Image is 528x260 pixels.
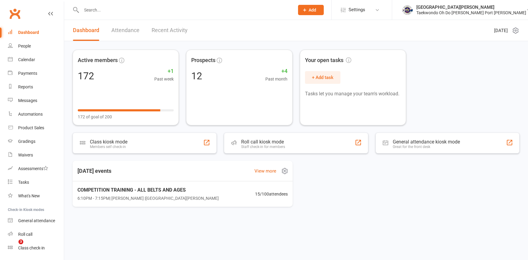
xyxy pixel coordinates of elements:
[265,67,287,76] span: +4
[18,57,35,62] div: Calendar
[18,166,48,171] div: Assessments
[18,84,33,89] div: Reports
[8,176,64,189] a: Tasks
[18,139,35,144] div: Gradings
[18,232,32,237] div: Roll call
[78,56,118,65] span: Active members
[8,26,64,39] a: Dashboard
[77,186,219,194] span: COMPETITION TRAINING - ALL BELTS AND AGES
[191,56,215,65] span: Prospects
[18,239,23,244] span: 3
[154,76,174,82] span: Past week
[8,53,64,67] a: Calendar
[8,121,64,135] a: Product Sales
[18,71,37,76] div: Payments
[8,241,64,255] a: Class kiosk mode
[8,189,64,203] a: What's New
[18,245,45,250] div: Class check-in
[90,145,127,149] div: Members self check-in
[18,153,33,157] div: Waivers
[73,166,116,176] h3: [DATE] events
[393,145,460,149] div: Great for the front desk
[416,5,526,10] div: [GEOGRAPHIC_DATA][PERSON_NAME]
[241,139,285,145] div: Roll call kiosk mode
[265,76,287,82] span: Past month
[18,30,39,35] div: Dashboard
[152,20,188,41] a: Recent Activity
[393,139,460,145] div: General attendance kiosk mode
[401,4,413,16] img: thumb_image1517475016.png
[305,71,340,84] button: + Add task
[8,148,64,162] a: Waivers
[254,167,276,175] a: View more
[18,180,29,185] div: Tasks
[305,90,401,98] p: Tasks let you manage your team's workload.
[255,191,288,197] span: 15 / 100 attendees
[154,67,174,76] span: +1
[80,6,290,14] input: Search...
[416,10,526,15] div: Taekwondo Oh Do [PERSON_NAME] Port [PERSON_NAME]
[6,239,21,254] iframe: Intercom live chat
[241,145,285,149] div: Staff check-in for members
[8,214,64,228] a: General attendance kiosk mode
[494,27,508,34] span: [DATE]
[8,107,64,121] a: Automations
[8,162,64,176] a: Assessments
[298,5,324,15] button: Add
[18,125,44,130] div: Product Sales
[191,71,202,81] div: 12
[8,80,64,94] a: Reports
[90,139,127,145] div: Class kiosk mode
[18,193,40,198] div: What's New
[78,114,112,120] span: 172 of goal of 200
[18,98,37,103] div: Messages
[8,39,64,53] a: People
[349,3,365,17] span: Settings
[18,218,55,223] div: General attendance
[111,20,139,41] a: Attendance
[77,195,219,202] span: 6:10PM - 7:15PM | [PERSON_NAME] | [GEOGRAPHIC_DATA][PERSON_NAME]
[8,135,64,148] a: Gradings
[8,67,64,80] a: Payments
[18,112,43,117] div: Automations
[8,94,64,107] a: Messages
[8,228,64,241] a: Roll call
[78,71,94,81] div: 172
[305,56,351,65] span: Your open tasks
[18,44,31,48] div: People
[309,8,316,12] span: Add
[7,6,22,21] a: Clubworx
[73,20,99,41] a: Dashboard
